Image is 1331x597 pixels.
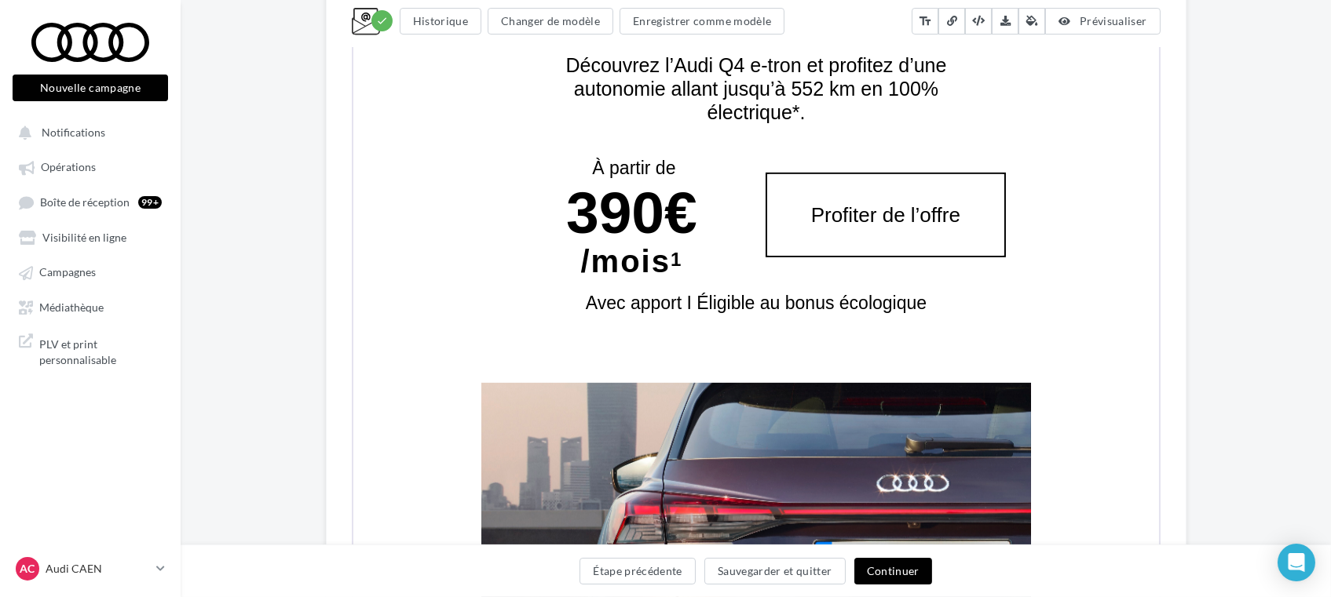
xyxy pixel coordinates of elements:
[303,29,503,38] font: Pour voir une version en ligne de cet email,
[41,161,96,174] span: Opérations
[1080,14,1147,27] span: Prévisualiser
[580,558,696,584] button: Étape précédente
[13,75,168,101] button: Nouvelle campagne
[291,16,515,27] b: Découvrez l’Audi Q4 e-tron à partir de 390€/mois*.
[42,126,105,139] span: Notifications
[39,300,104,314] span: Médiathèque
[488,8,613,35] button: Changer de modèle
[13,554,168,584] a: AC Audi CAEN
[42,231,126,244] span: Visibilité en ligne
[371,10,393,31] div: Modifications enregistrées
[9,257,171,286] a: Campagnes
[9,327,171,373] a: PLV et print personnalisable
[465,29,503,38] a: cliquez-ici
[912,8,938,35] button: text_fields
[620,8,784,35] button: Enregistrer comme modèle
[46,561,150,577] p: Audi CAEN
[918,13,932,29] i: text_fields
[9,223,171,251] a: Visibilité en ligne
[9,152,171,180] a: Opérations
[9,293,171,321] a: Médiathèque
[1278,544,1315,581] div: Open Intercom Messenger
[39,266,96,279] span: Campagnes
[138,196,162,209] div: 99+
[1045,8,1160,35] button: Prévisualiser
[20,561,35,577] span: AC
[704,558,846,584] button: Sauvegarder et quitter
[39,333,162,367] span: PLV et print personnalisable
[854,558,932,584] button: Continuer
[376,15,388,27] i: check
[40,195,130,209] span: Boîte de réception
[9,187,171,217] a: Boîte de réception99+
[9,118,165,146] button: Notifications
[400,8,482,35] button: Historique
